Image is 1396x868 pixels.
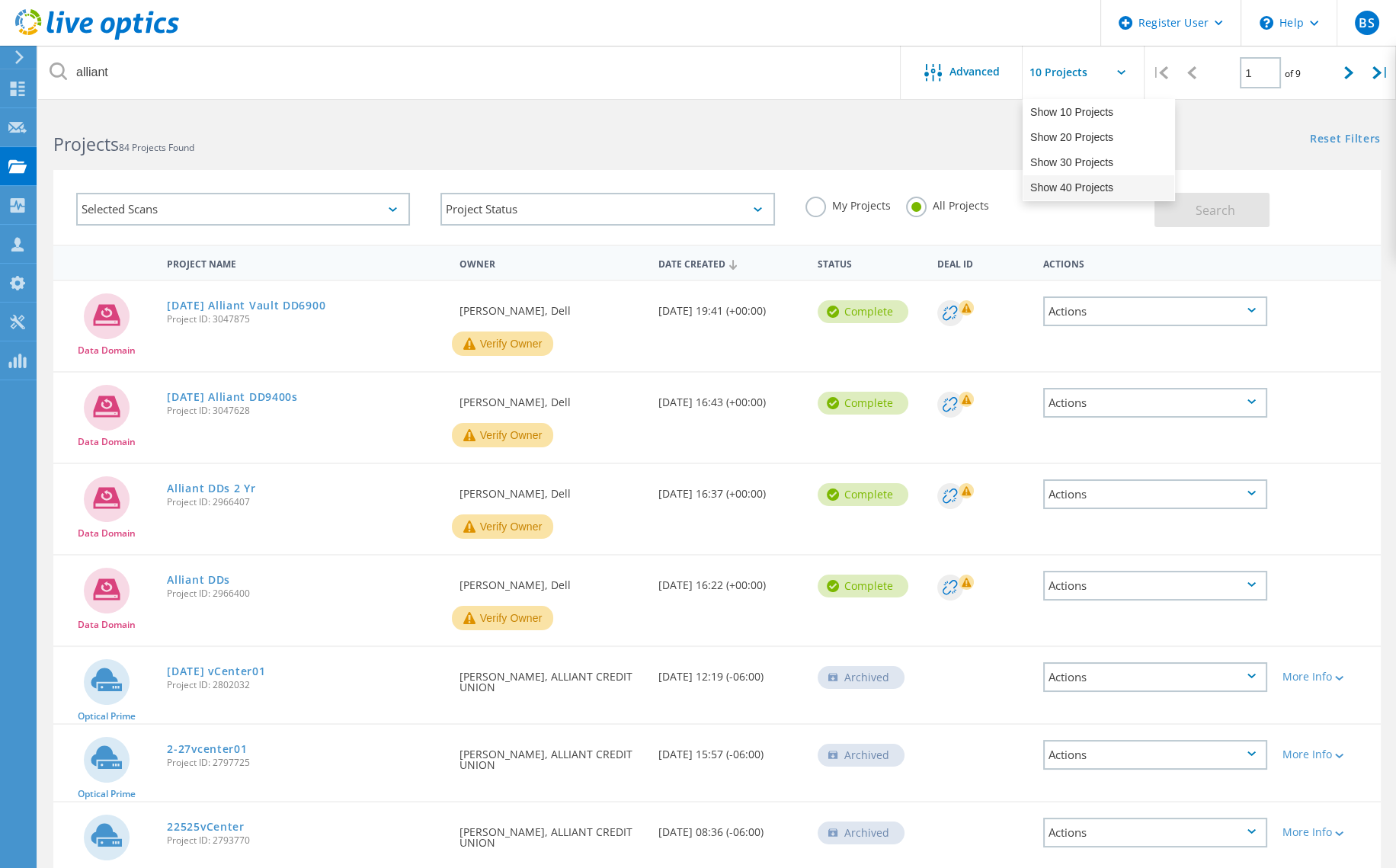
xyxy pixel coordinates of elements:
button: Verify Owner [452,606,554,630]
div: Status [810,248,930,277]
div: Complete [818,392,908,415]
span: Data Domain [78,620,136,629]
span: Project ID: 3047628 [167,406,443,415]
div: Complete [818,483,908,506]
label: All Projects [906,197,989,211]
a: [DATE] Alliant DD9400s [167,392,297,402]
span: Project ID: 3047875 [167,315,443,324]
div: More Info [1282,749,1373,760]
div: [DATE] 16:43 (+00:00) [651,373,810,423]
div: Archived [818,666,905,689]
b: Projects [53,132,119,156]
button: Verify Owner [452,423,554,447]
div: Show 10 Projects [1023,100,1174,125]
div: [DATE] 15:57 (-06:00) [651,725,810,775]
div: | [1145,46,1176,100]
input: Search projects by name, owner, ID, company, etc [38,46,901,99]
a: Alliant DDs 2 Yr [167,483,255,494]
div: [PERSON_NAME], Dell [452,464,651,514]
div: Show 30 Projects [1023,150,1174,175]
div: Project Status [440,193,774,226]
div: Actions [1043,818,1267,847]
div: More Info [1282,827,1373,838]
div: [PERSON_NAME], Dell [452,373,651,423]
div: [PERSON_NAME], Dell [452,556,651,606]
button: Verify Owner [452,514,554,539]
div: [PERSON_NAME], ALLIANT CREDIT UNION [452,647,651,708]
div: Owner [452,248,651,277]
a: Live Optics Dashboard [15,32,179,43]
span: Optical Prime [78,790,136,799]
a: 22525vCenter [167,822,244,832]
div: Show 40 Projects [1023,175,1174,200]
span: Project ID: 2802032 [167,681,443,690]
span: Data Domain [78,346,136,355]
span: Advanced [949,66,1000,77]
div: Actions [1036,248,1275,277]
div: [PERSON_NAME], Dell [452,281,651,332]
span: 84 Projects Found [119,141,194,154]
div: Complete [818,575,908,597]
div: Project Name [159,248,451,277]
div: Actions [1043,740,1267,770]
div: Date Created [651,248,810,277]
div: Actions [1043,662,1267,692]
label: My Projects [805,197,891,211]
div: Actions [1043,571,1267,601]
span: Project ID: 2793770 [167,836,443,845]
a: 2-27vcenter01 [167,744,247,754]
button: Search [1154,193,1270,227]
div: Actions [1043,479,1267,509]
div: Actions [1043,296,1267,326]
div: [DATE] 16:22 (+00:00) [651,556,810,606]
div: Show 20 Projects [1023,125,1174,150]
div: [DATE] 16:37 (+00:00) [651,464,810,514]
a: Alliant DDs [167,575,230,585]
span: Data Domain [78,529,136,538]
div: [DATE] 12:19 (-06:00) [651,647,810,697]
div: Complete [818,300,908,323]
div: More Info [1282,671,1373,682]
span: Optical Prime [78,712,136,721]
span: Project ID: 2797725 [167,758,443,767]
div: Archived [818,822,905,844]
span: Project ID: 2966407 [167,498,443,507]
button: Verify Owner [452,332,554,356]
div: [PERSON_NAME], ALLIANT CREDIT UNION [452,725,651,786]
div: | [1365,46,1396,100]
div: [PERSON_NAME], ALLIANT CREDIT UNION [452,802,651,863]
div: Archived [818,744,905,767]
span: Project ID: 2966400 [167,589,443,598]
div: Actions [1043,388,1267,418]
span: Data Domain [78,437,136,447]
a: [DATE] vCenter01 [167,666,265,677]
span: Search [1195,202,1234,219]
a: [DATE] Alliant Vault DD6900 [167,300,325,311]
span: of 9 [1285,67,1301,80]
div: Deal Id [930,248,1036,277]
a: Reset Filters [1310,133,1381,146]
span: BS [1359,17,1374,29]
div: [DATE] 19:41 (+00:00) [651,281,810,332]
div: Selected Scans [76,193,410,226]
div: [DATE] 08:36 (-06:00) [651,802,810,853]
svg: \n [1260,16,1273,30]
